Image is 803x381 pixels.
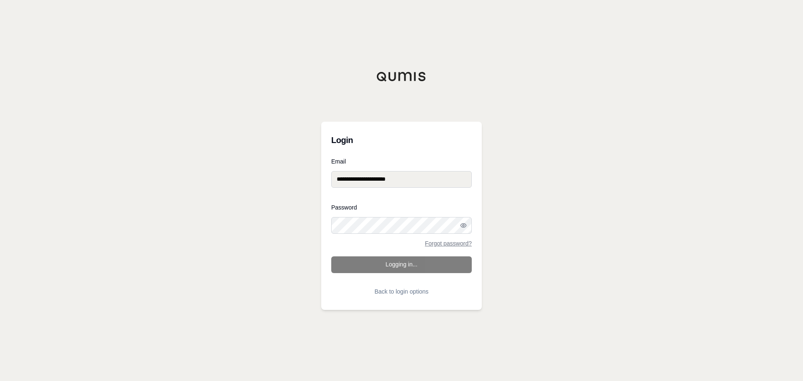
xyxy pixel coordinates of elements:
label: Password [331,205,472,210]
a: Forgot password? [425,240,472,246]
img: Qumis [376,72,427,82]
button: Back to login options [331,283,472,300]
label: Email [331,159,472,164]
h3: Login [331,132,472,148]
